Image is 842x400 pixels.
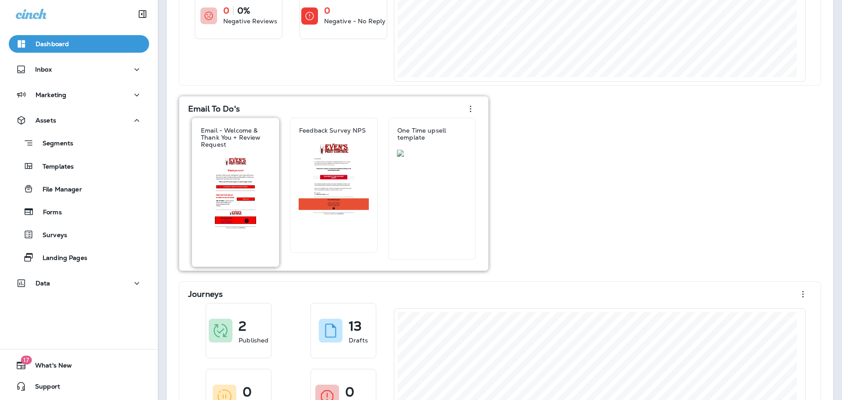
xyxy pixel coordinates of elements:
[239,322,246,331] p: 2
[9,202,149,221] button: Forms
[35,66,52,73] p: Inbox
[9,112,149,129] button: Assets
[9,133,149,152] button: Segments
[34,209,62,217] p: Forms
[299,127,366,134] p: Feedback Survey NPS
[34,186,82,194] p: File Manager
[324,17,386,25] p: Negative - No Reply
[36,117,56,124] p: Assets
[21,356,32,364] span: 17
[34,140,73,148] p: Segments
[34,231,67,240] p: Surveys
[349,322,362,331] p: 13
[26,383,60,393] span: Support
[36,280,50,287] p: Data
[243,388,252,396] p: 0
[9,248,149,267] button: Landing Pages
[349,336,368,345] p: Drafts
[34,254,87,263] p: Landing Pages
[9,378,149,395] button: Support
[299,143,369,215] img: 6e35e749-77fb-45f3-9e5d-48578cc40608.jpg
[239,336,268,345] p: Published
[9,86,149,104] button: Marketing
[9,274,149,292] button: Data
[36,40,69,47] p: Dashboard
[397,150,467,157] img: 7cf6854b-8d61-4e98-8d38-3c5fb7be58e3.jpg
[9,180,149,198] button: File Manager
[36,91,66,98] p: Marketing
[34,163,74,171] p: Templates
[9,61,149,78] button: Inbox
[223,6,229,15] p: 0
[200,157,271,229] img: 81223c4a-90a5-4354-a27c-7aab22245203.jpg
[188,105,240,113] p: Email To Do's
[223,17,277,25] p: Negative Reviews
[26,362,72,372] span: What's New
[188,290,223,299] p: Journeys
[237,6,250,15] p: 0%
[9,225,149,244] button: Surveys
[201,127,270,148] p: Email - Welcome & Thank You + Review Request
[9,35,149,53] button: Dashboard
[9,157,149,175] button: Templates
[345,388,354,396] p: 0
[9,357,149,374] button: 17What's New
[397,127,467,141] p: One Time upsell template
[130,5,155,23] button: Collapse Sidebar
[324,6,330,15] p: 0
